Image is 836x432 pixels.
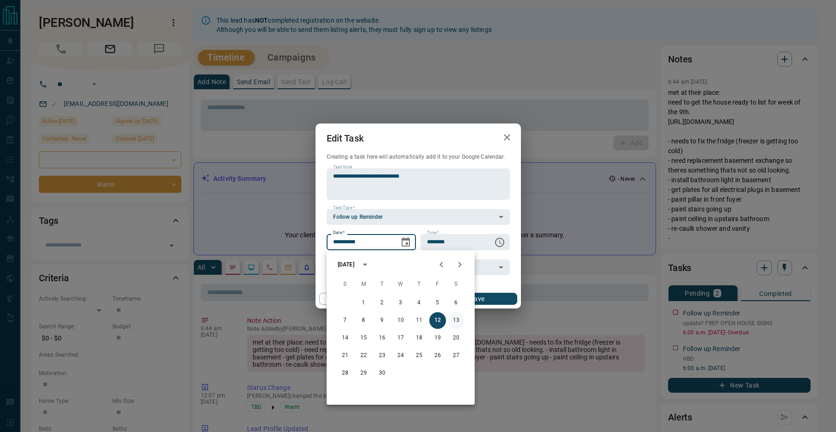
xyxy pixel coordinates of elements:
[429,347,446,364] button: 26
[355,330,372,346] button: 15
[490,233,509,252] button: Choose time, selected time is 6:00 AM
[392,347,409,364] button: 24
[319,293,398,305] button: Cancel
[448,330,464,346] button: 20
[392,275,409,294] span: Wednesday
[427,230,439,236] label: Time
[411,275,427,294] span: Thursday
[355,312,372,329] button: 8
[333,230,345,236] label: Date
[337,365,353,382] button: 28
[355,275,372,294] span: Monday
[337,275,353,294] span: Sunday
[316,123,375,153] h2: Edit Task
[374,330,390,346] button: 16
[448,312,464,329] button: 13
[374,275,390,294] span: Tuesday
[438,293,517,305] button: Save
[429,330,446,346] button: 19
[448,295,464,311] button: 6
[337,347,353,364] button: 21
[429,295,446,311] button: 5
[357,257,373,272] button: calendar view is open, switch to year view
[448,347,464,364] button: 27
[396,233,415,252] button: Choose date, selected date is Sep 12, 2025
[411,347,427,364] button: 25
[338,260,354,269] div: [DATE]
[355,295,372,311] button: 1
[411,312,427,329] button: 11
[429,275,446,294] span: Friday
[337,312,353,329] button: 7
[374,295,390,311] button: 2
[327,209,510,225] div: Follow up Reminder
[327,153,510,161] p: Creating a task here will automatically add it to your Google Calendar.
[432,255,451,274] button: Previous month
[374,347,390,364] button: 23
[448,275,464,294] span: Saturday
[333,164,352,170] label: Task Note
[392,330,409,346] button: 17
[374,365,390,382] button: 30
[411,295,427,311] button: 4
[374,312,390,329] button: 9
[392,295,409,311] button: 3
[392,312,409,329] button: 10
[355,365,372,382] button: 29
[337,330,353,346] button: 14
[355,347,372,364] button: 22
[451,255,469,274] button: Next month
[333,205,355,211] label: Task Type
[429,312,446,329] button: 12
[411,330,427,346] button: 18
